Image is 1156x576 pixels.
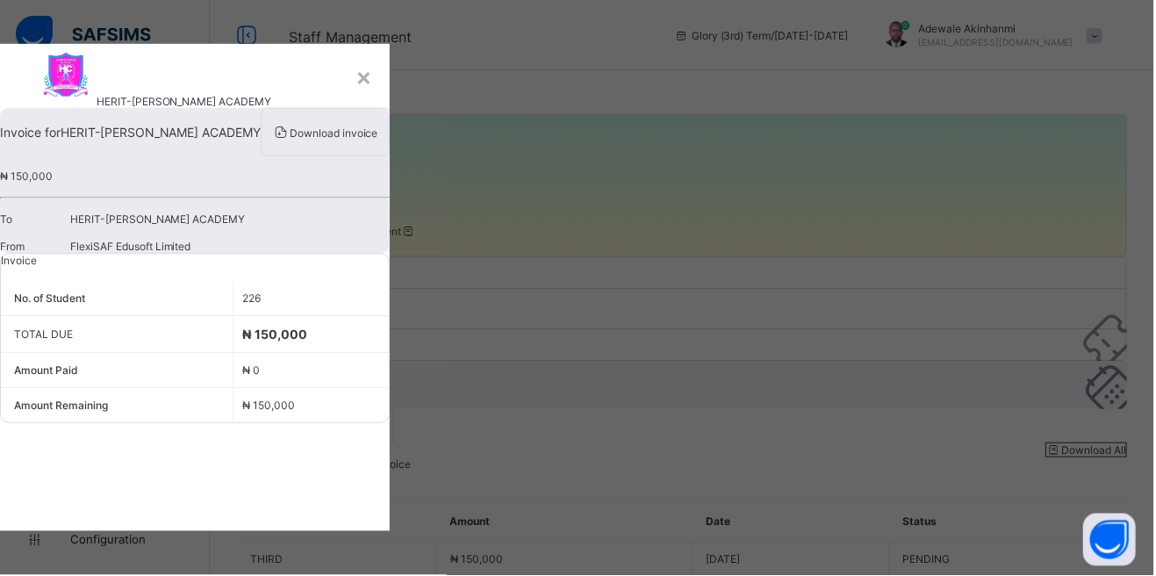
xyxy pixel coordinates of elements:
span: ₦ 150,000 [243,400,296,413]
td: No. of Student [1,282,234,317]
button: Open asap [1086,515,1138,567]
span: Amount Paid [14,364,78,378]
span: HERIT-[PERSON_NAME] ACADEMY [97,95,272,108]
img: HERIT-CHRIS ACADEMY [44,53,88,97]
td: 226 [234,282,390,317]
span: ₦ 0 [243,364,261,378]
span: FlexiSAF Edusoft Limited [70,241,191,254]
td: Amount Remaining [1,389,234,424]
span: Invoice [1,255,37,268]
span: TOTAL DUE [14,328,73,342]
div: × [356,61,373,91]
span: HERIT-[PERSON_NAME] ACADEMY [70,213,246,227]
span: Download invoice [291,126,379,140]
span: ₦ 150,000 [243,328,308,342]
